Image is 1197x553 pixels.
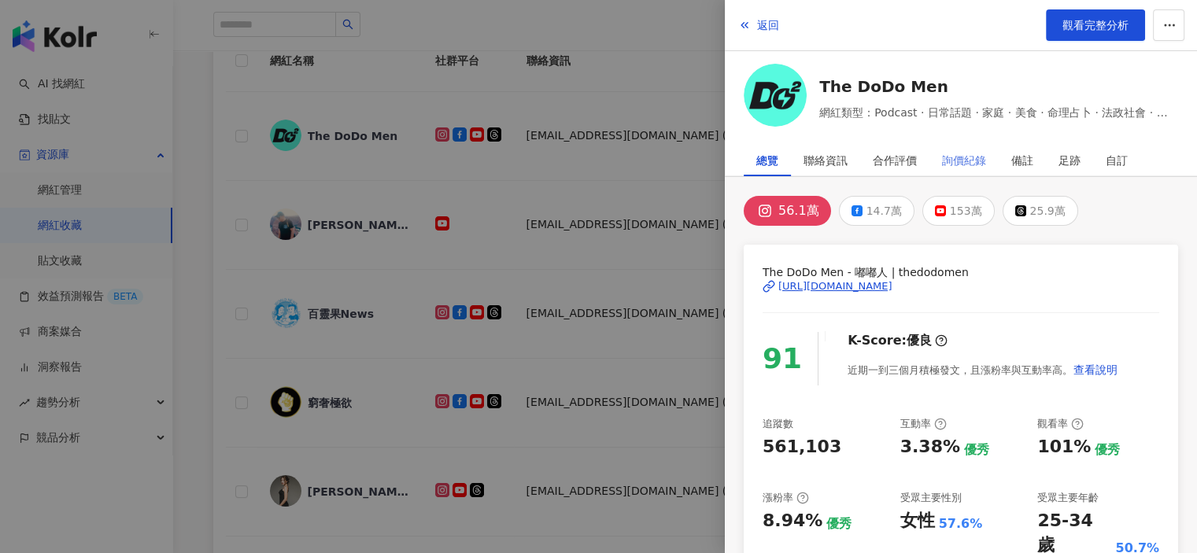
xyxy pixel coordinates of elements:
a: 觀看完整分析 [1046,9,1145,41]
img: KOL Avatar [744,64,807,127]
div: 153萬 [950,200,982,222]
span: 網紅類型：Podcast · 日常話題 · 家庭 · 美食 · 命理占卜 · 法政社會 · 運動 · 旅遊 [819,104,1178,121]
div: 合作評價 [873,145,917,176]
div: 優良 [907,332,932,349]
div: 備註 [1011,145,1033,176]
span: 觀看完整分析 [1062,19,1129,31]
div: 自訂 [1106,145,1128,176]
div: 總覽 [756,145,778,176]
div: 101% [1037,435,1091,459]
span: 返回 [757,19,779,31]
div: 561,103 [763,435,841,459]
a: [URL][DOMAIN_NAME] [763,279,1159,293]
div: 優秀 [964,441,989,459]
div: 受眾主要年齡 [1037,491,1099,505]
button: 153萬 [922,196,995,226]
button: 56.1萬 [744,196,831,226]
span: The DoDo Men - 嘟嘟人 | thedodomen [763,264,1159,281]
div: 追蹤數 [763,417,793,431]
span: 查看說明 [1073,363,1118,376]
div: 觀看率 [1037,417,1084,431]
div: 優秀 [1095,441,1120,459]
div: 近期一到三個月積極發文，且漲粉率與互動率高。 [848,354,1118,385]
div: 女性 [900,509,935,533]
div: 57.6% [939,515,983,533]
div: 足跡 [1058,145,1081,176]
div: 14.7萬 [866,200,902,222]
div: 聯絡資訊 [804,145,848,176]
button: 25.9萬 [1003,196,1078,226]
div: 56.1萬 [778,200,819,222]
button: 返回 [737,9,780,41]
div: 8.94% [763,509,822,533]
div: K-Score : [848,332,948,349]
div: 詢價紀錄 [942,145,986,176]
a: The DoDo Men [819,76,1178,98]
div: 互動率 [900,417,947,431]
div: 漲粉率 [763,491,809,505]
a: KOL Avatar [744,64,807,132]
div: [URL][DOMAIN_NAME] [778,279,892,293]
button: 查看說明 [1073,354,1118,385]
div: 91 [763,337,802,382]
button: 14.7萬 [839,196,914,226]
div: 優秀 [826,515,852,533]
div: 3.38% [900,435,960,459]
div: 25.9萬 [1030,200,1066,222]
div: 受眾主要性別 [900,491,962,505]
